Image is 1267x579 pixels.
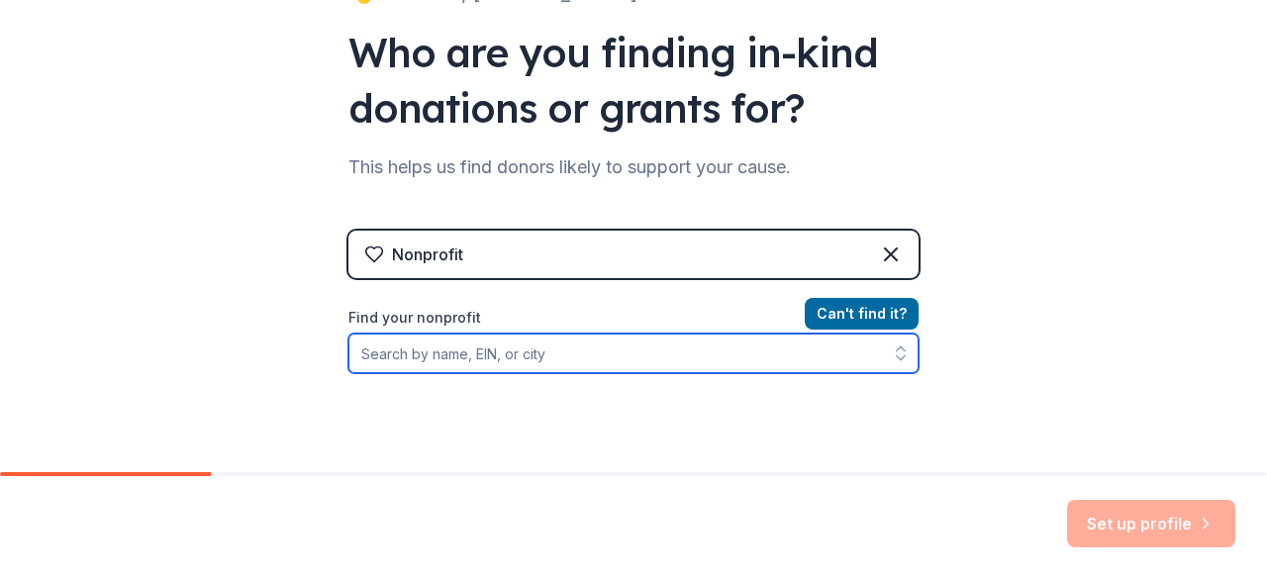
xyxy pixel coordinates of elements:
div: Who are you finding in-kind donations or grants for? [348,25,919,136]
input: Search by name, EIN, or city [348,334,919,373]
div: This helps us find donors likely to support your cause. [348,151,919,183]
button: Can't find it? [805,298,919,330]
label: Find your nonprofit [348,306,919,330]
div: Nonprofit [392,242,463,266]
